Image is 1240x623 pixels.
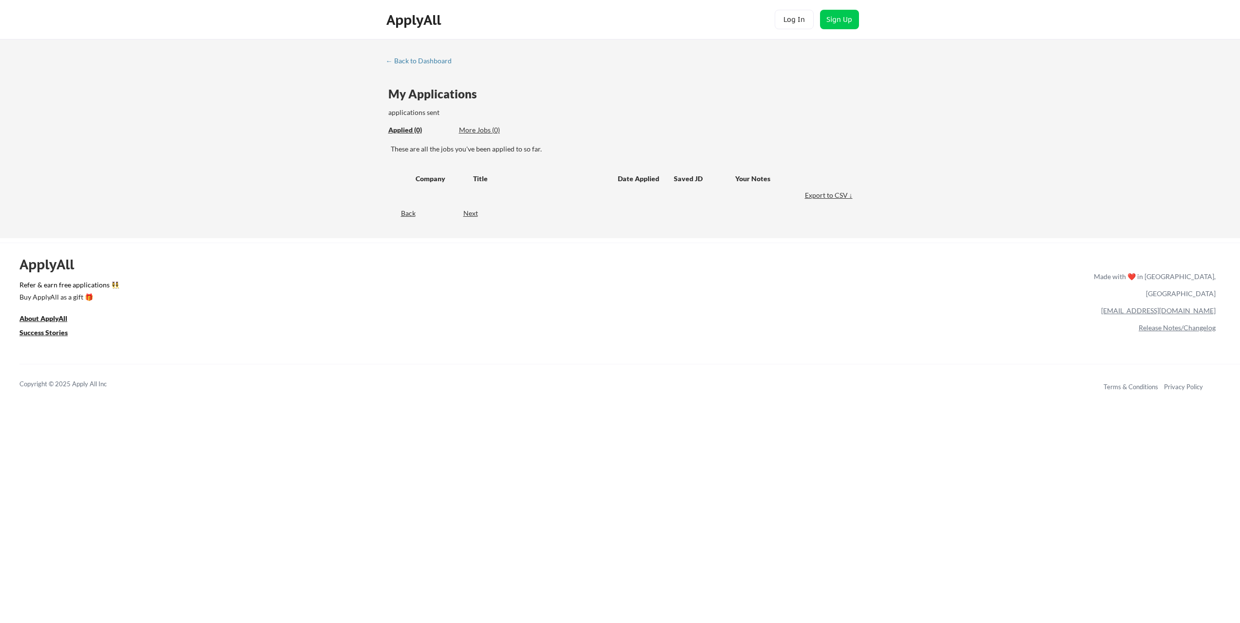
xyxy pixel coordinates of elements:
[735,174,846,184] div: Your Notes
[19,256,85,273] div: ApplyAll
[459,125,531,135] div: These are job applications we think you'd be a good fit for, but couldn't apply you to automatica...
[473,174,609,184] div: Title
[388,125,452,135] div: These are all the jobs you've been applied to so far.
[1090,268,1216,302] div: Made with ❤️ in [GEOGRAPHIC_DATA], [GEOGRAPHIC_DATA]
[388,108,577,117] div: applications sent
[674,170,735,187] div: Saved JD
[1164,383,1203,391] a: Privacy Policy
[1104,383,1158,391] a: Terms & Conditions
[19,313,81,325] a: About ApplyAll
[805,190,855,200] div: Export to CSV ↓
[463,208,489,218] div: Next
[386,57,459,64] div: ← Back to Dashboard
[19,282,890,292] a: Refer & earn free applications 👯‍♀️
[618,174,661,184] div: Date Applied
[1139,323,1216,332] a: Release Notes/Changelog
[820,10,859,29] button: Sign Up
[19,294,117,301] div: Buy ApplyAll as a gift 🎁
[388,125,452,135] div: Applied (0)
[386,208,416,218] div: Back
[1101,306,1216,315] a: [EMAIL_ADDRESS][DOMAIN_NAME]
[459,125,531,135] div: More Jobs (0)
[19,379,132,389] div: Copyright © 2025 Apply All Inc
[391,144,855,154] div: These are all the jobs you've been applied to so far.
[416,174,464,184] div: Company
[19,292,117,304] a: Buy ApplyAll as a gift 🎁
[19,314,67,322] u: About ApplyAll
[386,57,459,67] a: ← Back to Dashboard
[775,10,814,29] button: Log In
[19,328,68,337] u: Success Stories
[386,12,444,28] div: ApplyAll
[388,88,485,100] div: My Applications
[19,327,81,340] a: Success Stories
